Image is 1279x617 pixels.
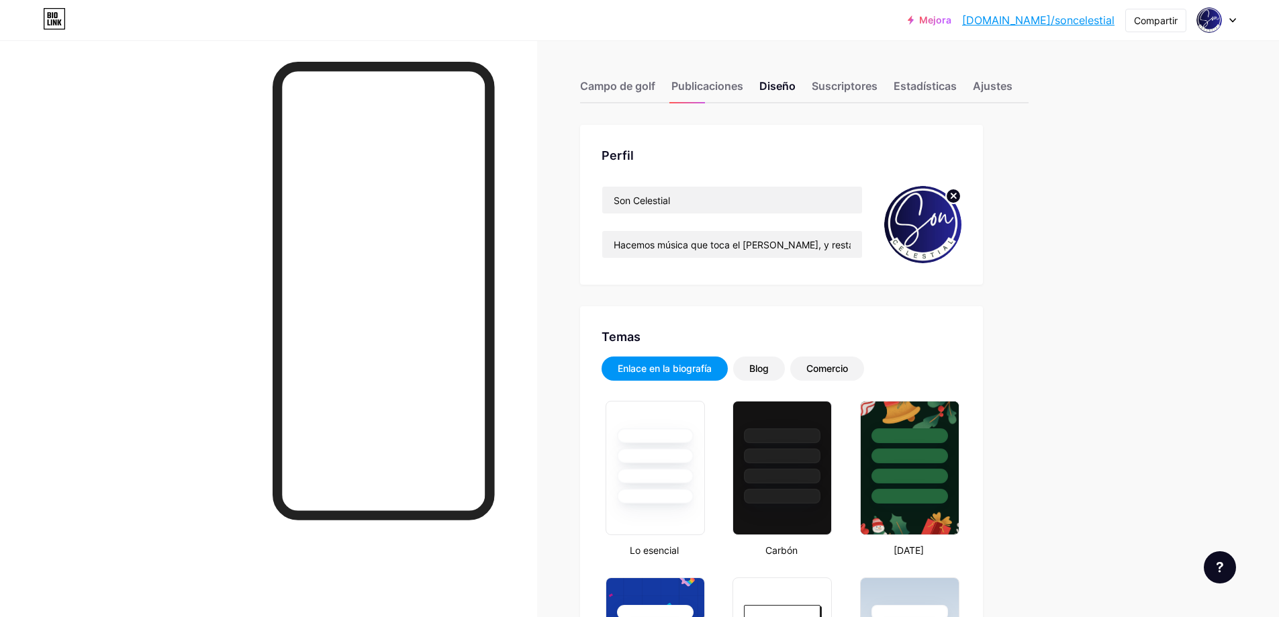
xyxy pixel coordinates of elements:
font: Perfil [602,148,634,162]
font: Carbón [765,544,798,556]
img: PATTY MORENO [884,186,961,263]
font: Lo esencial [630,544,679,556]
font: Ajustes [973,79,1012,93]
font: Suscriptores [812,79,878,93]
img: PATTY MORENO [1196,7,1222,33]
input: Biografía [602,231,862,258]
font: Blog [749,363,769,374]
font: Publicaciones [671,79,743,93]
input: Nombre [602,187,862,213]
font: Temas [602,330,641,344]
font: Mejora [919,14,951,26]
font: Enlace en la biografía [618,363,712,374]
font: [DOMAIN_NAME]/soncelestial [962,13,1115,27]
font: Compartir [1134,15,1178,26]
a: [DOMAIN_NAME]/soncelestial [962,12,1115,28]
font: Comercio [806,363,848,374]
font: [DATE] [894,544,924,556]
font: Diseño [759,79,796,93]
font: Estadísticas [894,79,957,93]
font: Campo de golf [580,79,655,93]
